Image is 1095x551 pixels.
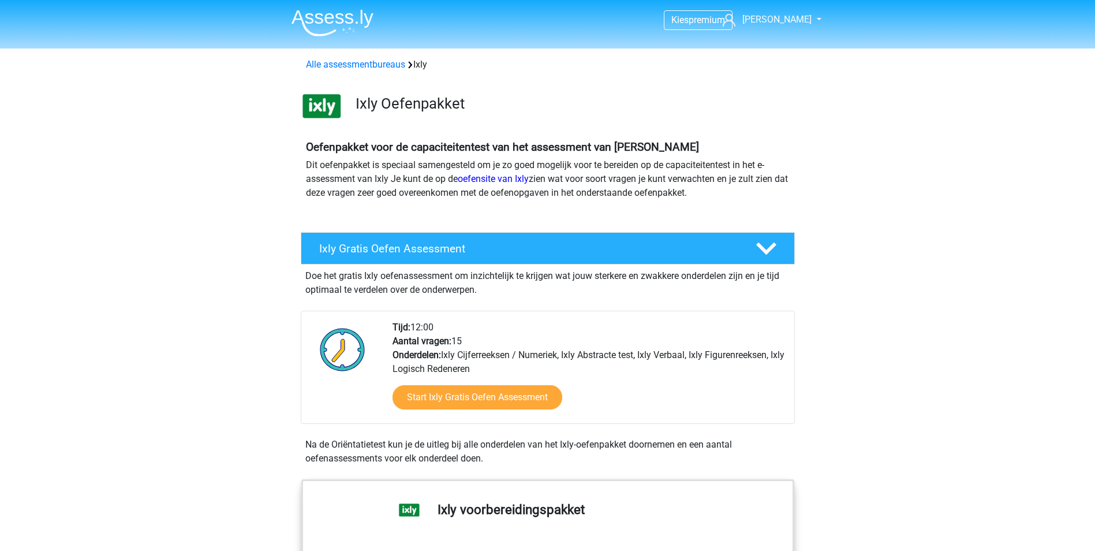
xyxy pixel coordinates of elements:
p: Dit oefenpakket is speciaal samengesteld om je zo goed mogelijk voor te bereiden op de capaciteit... [306,158,790,200]
a: Alle assessmentbureaus [306,59,405,70]
b: Tijd: [393,322,410,333]
img: Assessly [291,9,373,36]
div: Na de Oriëntatietest kun je de uitleg bij alle onderdelen van het Ixly-oefenpakket doornemen en e... [301,438,795,466]
a: Start Ixly Gratis Oefen Assessment [393,385,562,409]
img: Klok [313,321,372,378]
a: [PERSON_NAME] [718,13,813,27]
b: Aantal vragen: [393,336,451,347]
a: Ixly Gratis Oefen Assessment [296,232,799,265]
a: oefensite van Ixly [458,173,529,184]
h4: Ixly Gratis Oefen Assessment [319,242,737,255]
b: Onderdelen: [393,349,441,360]
span: [PERSON_NAME] [742,14,812,25]
b: Oefenpakket voor de capaciteitentest van het assessment van [PERSON_NAME] [306,140,699,154]
span: premium [689,14,725,25]
div: Doe het gratis Ixly oefenassessment om inzichtelijk te krijgen wat jouw sterkere en zwakkere onde... [301,265,795,297]
div: 12:00 15 Ixly Cijferreeksen / Numeriek, Ixly Abstracte test, Ixly Verbaal, Ixly Figurenreeksen, I... [384,321,794,423]
h3: Ixly Oefenpakket [356,95,786,113]
span: Kies [671,14,689,25]
a: Kiespremium [664,12,732,28]
img: ixly.png [301,85,342,126]
div: Ixly [301,58,794,72]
